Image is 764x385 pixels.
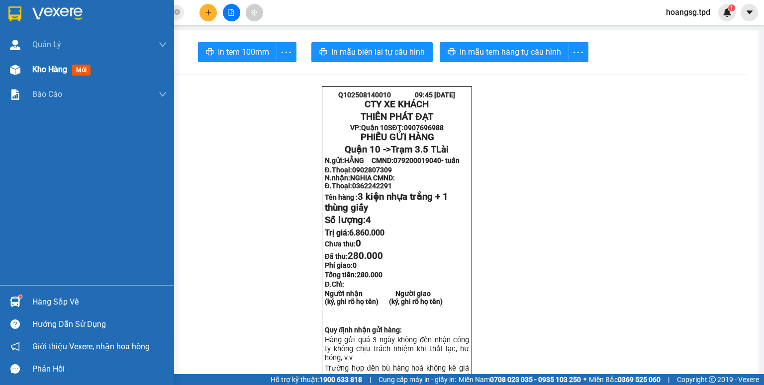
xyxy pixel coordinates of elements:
[723,8,732,17] img: icon-new-feature
[361,111,433,122] strong: THIÊN PHÁT ĐẠT
[745,8,754,17] span: caret-down
[353,261,357,269] span: 0
[361,124,388,132] span: Quận 10
[228,9,235,16] span: file-add
[325,182,392,190] strong: Đ.Thoại:
[319,376,362,384] strong: 1900 633 818
[223,4,240,21] button: file-add
[10,65,20,75] img: warehouse-icon
[199,4,217,21] button: plus
[32,317,167,332] div: Hướng dẫn sử dụng
[658,6,718,18] span: hoangsg.tpd
[349,228,384,237] span: 6.860.000
[325,191,448,213] span: 3 kiện nhựa trắng + 1 thùng giấy
[345,144,449,155] span: Quận 10 ->
[440,42,569,62] button: printerIn mẫu tem hàng tự cấu hình
[277,42,296,62] button: more
[325,193,448,212] strong: Tên hàng :
[325,335,469,362] span: Hàng gửi quá 3 ngày không đến nhận công ty không chịu trách nhiệm khi thất lạc, hư hỏn...
[338,91,391,99] span: Q102508140010
[357,271,382,279] span: 280.000
[404,124,444,132] span: 0907696988
[730,4,733,11] span: 1
[72,65,91,76] span: mới
[325,271,382,279] span: Tổng tiền:
[159,90,167,98] span: down
[618,376,661,384] strong: 0369 525 060
[366,215,371,226] span: 4
[174,9,180,15] span: close-circle
[32,65,67,74] span: Kho hàng
[277,46,296,59] span: more
[434,91,455,99] span: [DATE]
[325,228,384,237] span: Trị giá:
[344,156,460,164] span: HẰNG CMND:
[32,295,167,309] div: Hàng sắp về
[159,41,167,49] span: down
[391,144,449,155] span: Trạm 3.5 TLài
[325,298,443,306] strong: (ký, ghi rõ họ tên) (ký, ghi rõ họ tên)
[32,362,167,377] div: Phản hồi
[198,42,277,62] button: printerIn tem 100mm
[460,46,561,58] span: In mẫu tem hàng tự cấu hình
[459,374,581,385] span: Miền Nam
[379,374,456,385] span: Cung cấp máy in - giấy in:
[10,297,20,307] img: warehouse-icon
[325,174,395,182] strong: N.nhận:
[393,156,460,164] span: 079200019040- tuấn
[8,6,21,21] img: logo-vxr
[569,42,588,62] button: more
[271,374,362,385] span: Hỗ trợ kỹ thuật:
[32,38,61,51] span: Quản Lý
[350,174,395,182] span: NGHIA CMND:
[174,8,180,17] span: close-circle
[205,9,212,16] span: plus
[325,280,344,288] span: Đ.Chỉ:
[319,48,327,57] span: printer
[10,40,20,50] img: warehouse-icon
[251,9,258,16] span: aim
[331,46,425,58] span: In mẫu biên lai tự cấu hình
[218,46,269,58] span: In tem 100mm
[10,342,20,351] span: notification
[365,99,429,110] strong: CTY XE KHÁCH
[32,340,150,353] span: Giới thiệu Vexere, nhận hoa hồng
[490,376,581,384] strong: 0708 023 035 - 0935 103 250
[728,4,735,11] sup: 1
[356,238,361,249] span: 0
[361,132,434,143] span: PHIẾU GỬI HÀNG
[325,156,460,164] strong: N.gửi:
[325,166,392,174] strong: Đ.Thoại:
[325,261,357,269] strong: Phí giao:
[325,215,371,226] span: Số lượng:
[741,4,758,21] button: caret-down
[583,378,586,382] span: ⚪️
[19,295,22,298] sup: 1
[311,42,433,62] button: printerIn mẫu biên lai tự cấu hình
[352,182,392,190] span: 0362242291
[325,252,383,260] strong: Đã thu:
[569,46,588,59] span: more
[325,326,402,334] strong: Quy định nhận gửi hàng:
[325,290,431,298] strong: Người nhận Người giao
[10,364,20,374] span: message
[352,166,392,174] span: 0902807309
[448,48,456,57] span: printer
[350,124,443,132] strong: VP: SĐT:
[10,89,20,100] img: solution-icon
[589,374,661,385] span: Miền Bắc
[709,376,716,383] span: copyright
[325,240,361,248] strong: Chưa thu:
[370,374,371,385] span: |
[668,374,669,385] span: |
[348,250,383,261] span: 280.000
[32,88,62,100] span: Báo cáo
[10,319,20,329] span: question-circle
[206,48,214,57] span: printer
[415,91,433,99] span: 09:45
[246,4,263,21] button: aim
